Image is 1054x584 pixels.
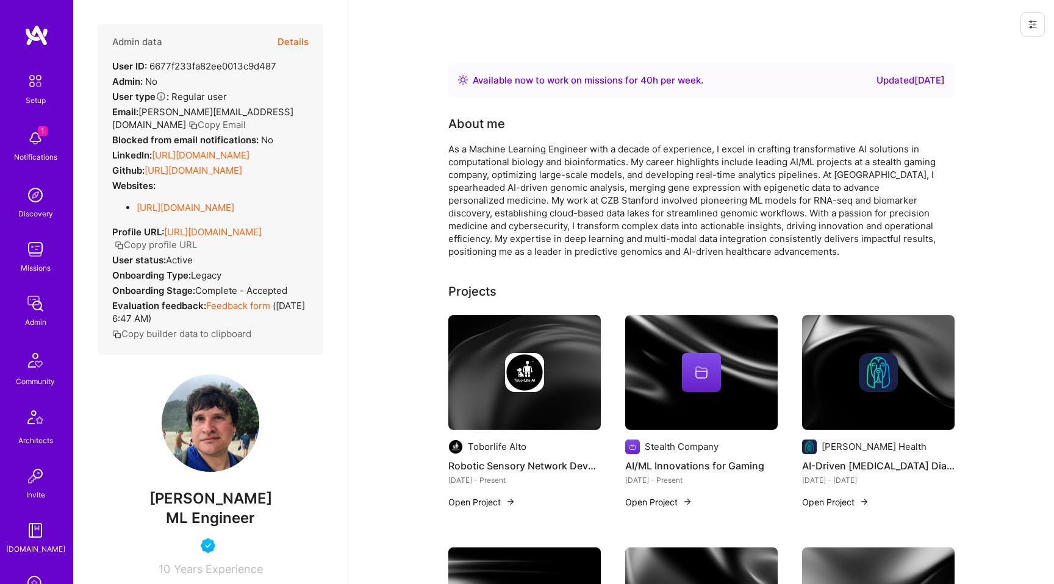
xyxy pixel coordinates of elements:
strong: Websites: [112,180,156,191]
div: Stealth Company [645,440,719,453]
img: Company logo [625,440,640,454]
h4: Robotic Sensory Network Development [448,458,601,474]
img: Architects [21,405,50,434]
div: Architects [18,434,53,447]
a: [URL][DOMAIN_NAME] [164,226,262,238]
div: [DOMAIN_NAME] [6,543,65,555]
img: arrow-right [683,497,692,507]
div: ( [DATE] 6:47 AM ) [112,299,309,325]
a: [URL][DOMAIN_NAME] [152,149,249,161]
strong: Onboarding Type: [112,269,191,281]
i: icon Copy [115,241,124,250]
strong: User status: [112,254,166,266]
img: discovery [23,183,48,207]
strong: Admin: [112,76,143,87]
div: Projects [448,282,497,301]
div: Toborlife AIto [468,440,526,453]
div: Admin [25,316,46,329]
strong: Evaluation feedback: [112,300,206,312]
strong: LinkedIn: [112,149,152,161]
div: Discovery [18,207,53,220]
i: Help [156,91,167,102]
strong: Email: [112,106,138,118]
img: cover [625,315,778,430]
span: 10 [159,563,170,575]
div: Notifications [14,151,57,163]
img: Company logo [448,440,463,454]
div: Setup [26,94,46,107]
button: Open Project [448,496,515,508]
span: Years Experience [174,563,263,575]
i: icon Copy [188,121,198,130]
button: Copy builder data to clipboard [112,327,251,340]
img: Community [21,346,50,375]
img: arrow-right [859,497,869,507]
img: logo [24,24,49,46]
strong: Github: [112,165,145,176]
span: [PERSON_NAME][EMAIL_ADDRESS][DOMAIN_NAME] [112,106,293,130]
a: [URL][DOMAIN_NAME] [137,202,234,213]
img: bell [23,126,48,151]
span: 40 [640,74,653,86]
strong: Onboarding Stage: [112,285,195,296]
div: Available now to work on missions for h per week . [473,73,703,88]
span: [PERSON_NAME] [98,490,323,508]
div: Community [16,375,55,388]
img: Company logo [859,353,898,392]
div: No [112,75,157,88]
strong: Profile URL: [112,226,164,238]
div: Updated [DATE] [877,73,945,88]
h4: Admin data [112,37,162,48]
div: [DATE] - Present [448,474,601,486]
a: Feedback form [206,300,270,312]
div: [DATE] - [DATE] [802,474,955,486]
span: legacy [191,269,221,281]
strong: User type : [112,91,169,102]
img: arrow-right [506,497,515,507]
span: Active [166,254,193,266]
i: icon Copy [112,330,121,339]
img: Invite [23,464,48,488]
div: Invite [26,488,45,501]
div: [PERSON_NAME] Health [822,440,927,453]
button: Copy profile URL [115,238,197,251]
span: 1 [38,126,48,136]
div: Missions [21,262,51,274]
img: cover [448,315,601,430]
strong: Blocked from email notifications: [112,134,261,146]
img: teamwork [23,237,48,262]
div: [DATE] - Present [625,474,778,486]
img: Company logo [802,440,817,454]
img: setup [23,68,48,94]
img: Vetted A.Teamer [201,538,215,553]
img: admin teamwork [23,291,48,316]
img: User Avatar [162,374,259,472]
img: Company logo [505,353,544,392]
div: Regular user [112,90,227,103]
a: [URL][DOMAIN_NAME] [145,165,242,176]
div: As a Machine Learning Engineer with a decade of experience, I excel in crafting transformative AI... [448,143,936,258]
h4: AI-Driven [MEDICAL_DATA] Diagnostics [802,458,955,474]
div: About me [448,115,505,133]
span: Complete - Accepted [195,285,287,296]
button: Copy Email [188,118,246,131]
span: ML Engineer [166,509,255,527]
button: Open Project [802,496,869,508]
img: guide book [23,518,48,543]
button: Open Project [625,496,692,508]
button: Details [278,24,309,60]
img: Availability [458,75,468,85]
div: No [112,134,273,146]
img: cover [802,315,955,430]
div: 6677f233fa82ee0013c9d487 [112,60,276,73]
strong: User ID: [112,60,147,72]
h4: AI/ML Innovations for Gaming [625,458,778,474]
